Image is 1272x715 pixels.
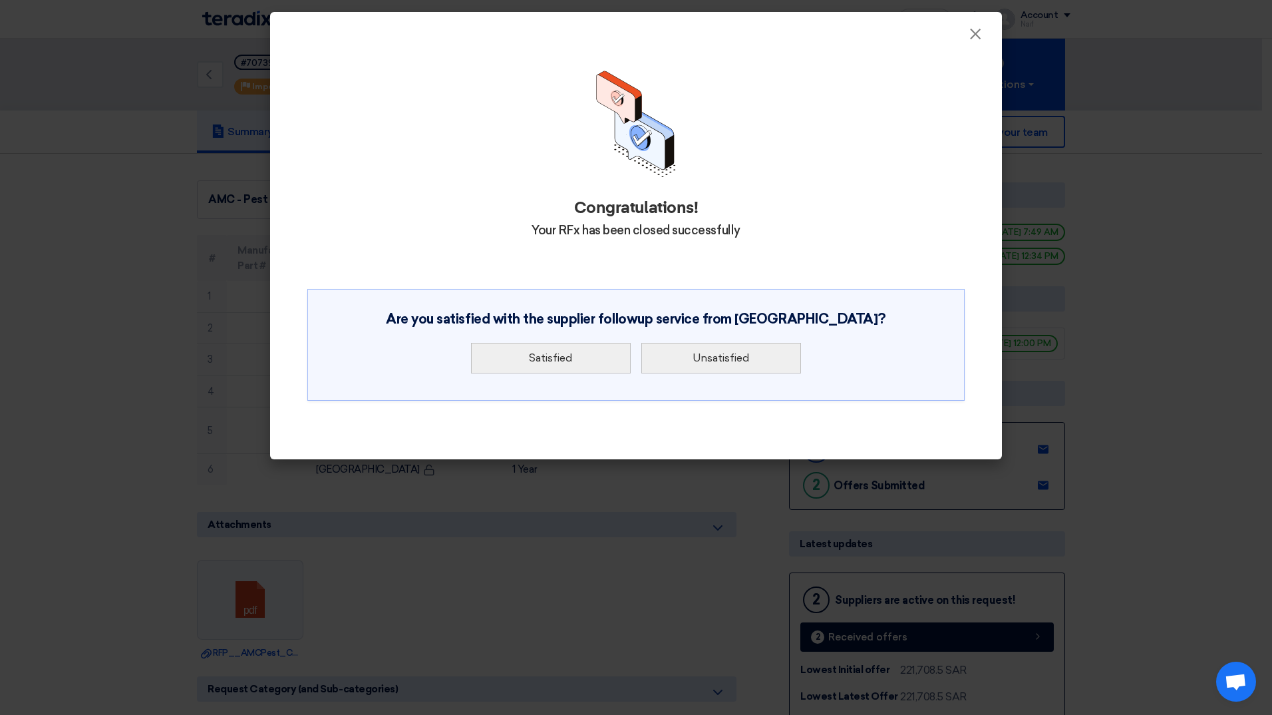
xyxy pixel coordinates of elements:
[307,199,965,218] h2: Congratulations!
[596,71,676,178] img: Thank you for your feedback
[307,223,965,238] h4: Your RFx has been closed successfully
[969,24,982,51] span: ×
[1216,662,1256,702] a: Open chat
[471,343,631,373] button: Satisfied
[641,343,801,373] button: Unsatisfied
[327,311,945,327] h3: Are you satisfied with the supplier followup service from [GEOGRAPHIC_DATA]?
[958,21,993,48] button: Close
